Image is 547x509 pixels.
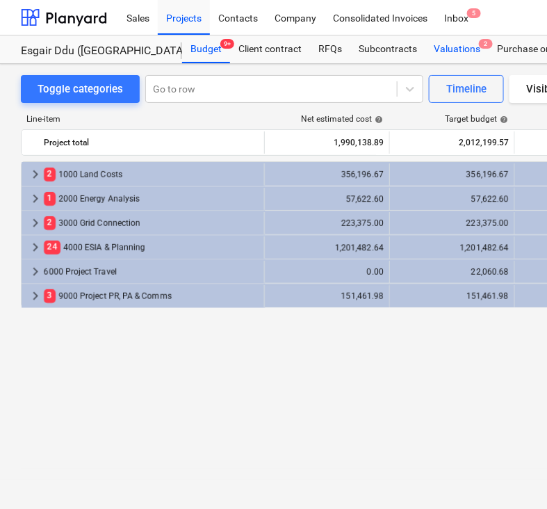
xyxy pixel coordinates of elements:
[270,243,384,252] div: 1,201,482.64
[301,114,383,124] div: Net estimated cost
[395,218,509,228] div: 223,375.00
[44,131,259,154] div: Project total
[467,8,481,18] span: 5
[270,291,384,301] div: 151,461.98
[395,194,509,204] div: 57,622.60
[372,115,383,124] span: help
[44,188,259,210] div: 2000 Energy Analysis
[44,236,259,259] div: 4000 ESIA & Planning
[44,212,259,234] div: 3000 Grid Connection
[44,285,259,307] div: 9000 Project PR, PA & Comms
[395,170,509,179] div: 356,196.67
[425,35,489,63] div: Valuations
[270,131,384,154] div: 1,990,138.89
[44,168,56,181] span: 2
[350,35,425,63] a: Subcontracts
[27,166,44,183] span: keyboard_arrow_right
[445,114,508,124] div: Target budget
[230,35,310,63] a: Client contract
[27,215,44,232] span: keyboard_arrow_right
[44,163,259,186] div: 1000 Land Costs
[446,80,487,98] div: Timeline
[477,442,547,509] iframe: Chat Widget
[21,44,165,58] div: Esgair Ddu ([GEOGRAPHIC_DATA])
[310,35,350,63] a: RFQs
[270,194,384,204] div: 57,622.60
[395,291,509,301] div: 151,461.98
[21,114,264,124] div: Line-item
[44,289,56,302] span: 3
[38,80,123,98] div: Toggle categories
[479,39,493,49] span: 2
[44,241,60,254] span: 24
[429,75,504,103] button: Timeline
[270,170,384,179] div: 356,196.67
[182,35,230,63] div: Budget
[44,192,56,205] span: 1
[395,131,509,154] div: 2,012,199.57
[395,243,509,252] div: 1,201,482.64
[27,239,44,256] span: keyboard_arrow_right
[497,115,508,124] span: help
[182,35,230,63] a: Budget9+
[27,191,44,207] span: keyboard_arrow_right
[220,39,234,49] span: 9+
[270,267,384,277] div: 0.00
[425,35,489,63] a: Valuations2
[395,267,509,277] div: 22,060.68
[27,288,44,305] span: keyboard_arrow_right
[21,75,140,103] button: Toggle categories
[44,261,259,283] div: 6000 Project Travel
[27,264,44,280] span: keyboard_arrow_right
[44,216,56,229] span: 2
[270,218,384,228] div: 223,375.00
